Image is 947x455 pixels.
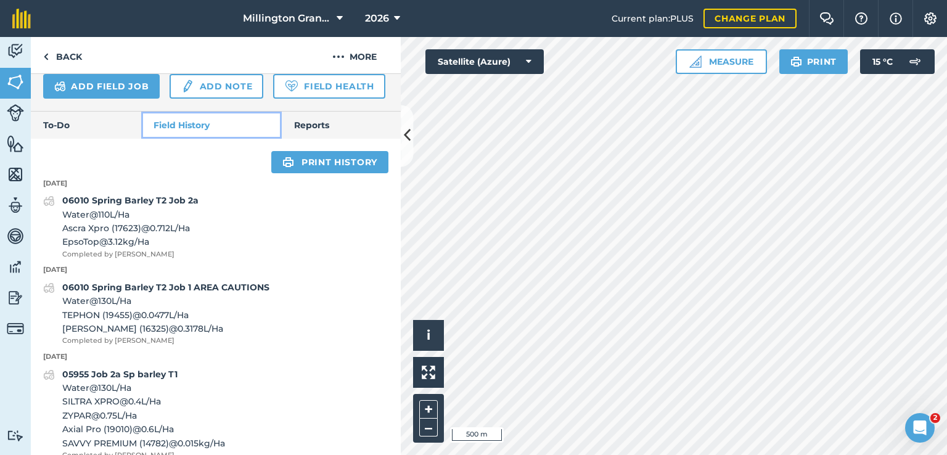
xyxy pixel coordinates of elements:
span: TEPHON (19455) @ 0.0477 L / Ha [62,308,269,322]
button: Measure [676,49,767,74]
a: Field Health [273,74,385,99]
p: [DATE] [31,264,401,276]
img: svg+xml;base64,PD94bWwgdmVyc2lvbj0iMS4wIiBlbmNvZGluZz0idXRmLTgiPz4KPCEtLSBHZW5lcmF0b3I6IEFkb2JlIE... [43,194,55,208]
img: A question mark icon [854,12,869,25]
span: [PERSON_NAME] (16325) @ 0.3178 L / Ha [62,322,269,335]
span: Millington Grange [243,11,332,26]
span: Completed by [PERSON_NAME] [62,335,269,346]
strong: 06010 Spring Barley T2 Job 1 AREA CAUTIONS [62,282,269,293]
img: svg+xml;base64,PD94bWwgdmVyc2lvbj0iMS4wIiBlbmNvZGluZz0idXRmLTgiPz4KPCEtLSBHZW5lcmF0b3I6IEFkb2JlIE... [181,79,194,94]
button: Print [779,49,848,74]
p: [DATE] [31,178,401,189]
img: svg+xml;base64,PD94bWwgdmVyc2lvbj0iMS4wIiBlbmNvZGluZz0idXRmLTgiPz4KPCEtLSBHZW5lcmF0b3I6IEFkb2JlIE... [7,227,24,245]
img: svg+xml;base64,PHN2ZyB4bWxucz0iaHR0cDovL3d3dy53My5vcmcvMjAwMC9zdmciIHdpZHRoPSI1NiIgaGVpZ2h0PSI2MC... [7,73,24,91]
span: SAVVY PREMIUM (14782) @ 0.015 kg / Ha [62,437,225,450]
span: 15 ° C [872,49,893,74]
img: svg+xml;base64,PD94bWwgdmVyc2lvbj0iMS4wIiBlbmNvZGluZz0idXRmLTgiPz4KPCEtLSBHZW5lcmF0b3I6IEFkb2JlIE... [7,42,24,60]
a: Reports [282,112,401,139]
img: svg+xml;base64,PD94bWwgdmVyc2lvbj0iMS4wIiBlbmNvZGluZz0idXRmLTgiPz4KPCEtLSBHZW5lcmF0b3I6IEFkb2JlIE... [7,258,24,276]
img: Ruler icon [689,55,702,68]
img: A cog icon [923,12,938,25]
img: svg+xml;base64,PD94bWwgdmVyc2lvbj0iMS4wIiBlbmNvZGluZz0idXRmLTgiPz4KPCEtLSBHZW5lcmF0b3I6IEFkb2JlIE... [7,196,24,215]
button: – [419,419,438,437]
a: Add field job [43,74,160,99]
iframe: Intercom live chat [905,413,935,443]
button: More [308,37,401,73]
a: To-Do [31,112,141,139]
img: svg+xml;base64,PD94bWwgdmVyc2lvbj0iMS4wIiBlbmNvZGluZz0idXRmLTgiPz4KPCEtLSBHZW5lcmF0b3I6IEFkb2JlIE... [7,289,24,307]
img: svg+xml;base64,PHN2ZyB4bWxucz0iaHR0cDovL3d3dy53My5vcmcvMjAwMC9zdmciIHdpZHRoPSIxOSIgaGVpZ2h0PSIyNC... [790,54,802,69]
span: Water @ 130 L / Ha [62,381,225,395]
span: Axial Pro (19010) @ 0.6 L / Ha [62,422,225,436]
span: Water @ 130 L / Ha [62,294,269,308]
button: i [413,320,444,351]
img: svg+xml;base64,PHN2ZyB4bWxucz0iaHR0cDovL3d3dy53My5vcmcvMjAwMC9zdmciIHdpZHRoPSIyMCIgaGVpZ2h0PSIyNC... [332,49,345,64]
span: Current plan : PLUS [612,12,694,25]
a: Print history [271,151,388,173]
a: Field History [141,112,281,139]
img: svg+xml;base64,PHN2ZyB4bWxucz0iaHR0cDovL3d3dy53My5vcmcvMjAwMC9zdmciIHdpZHRoPSI1NiIgaGVpZ2h0PSI2MC... [7,134,24,153]
span: Completed by [PERSON_NAME] [62,249,199,260]
img: svg+xml;base64,PHN2ZyB4bWxucz0iaHR0cDovL3d3dy53My5vcmcvMjAwMC9zdmciIHdpZHRoPSI5IiBoZWlnaHQ9IjI0Ii... [43,49,49,64]
img: svg+xml;base64,PHN2ZyB4bWxucz0iaHR0cDovL3d3dy53My5vcmcvMjAwMC9zdmciIHdpZHRoPSI1NiIgaGVpZ2h0PSI2MC... [7,165,24,184]
a: Add note [170,74,263,99]
span: EpsoTop @ 3.12 kg / Ha [62,235,199,248]
span: SILTRA XPRO @ 0.4 L / Ha [62,395,225,408]
a: Back [31,37,94,73]
img: svg+xml;base64,PD94bWwgdmVyc2lvbj0iMS4wIiBlbmNvZGluZz0idXRmLTgiPz4KPCEtLSBHZW5lcmF0b3I6IEFkb2JlIE... [7,430,24,441]
a: 06010 Spring Barley T2 Job 1 AREA CAUTIONSWater@130L/HaTEPHON (19455)@0.0477L/Ha[PERSON_NAME] (16... [43,281,269,346]
span: Water @ 110 L / Ha [62,208,199,221]
strong: 06010 Spring Barley T2 Job 2a [62,195,199,206]
span: 2 [930,413,940,423]
img: svg+xml;base64,PHN2ZyB4bWxucz0iaHR0cDovL3d3dy53My5vcmcvMjAwMC9zdmciIHdpZHRoPSIxNyIgaGVpZ2h0PSIxNy... [890,11,902,26]
a: 06010 Spring Barley T2 Job 2aWater@110L/HaAscra Xpro (17623)@0.712L/HaEpsoTop@3.12kg/HaCompleted ... [43,194,199,260]
img: fieldmargin Logo [12,9,31,28]
img: Two speech bubbles overlapping with the left bubble in the forefront [819,12,834,25]
button: 15 °C [860,49,935,74]
span: 2026 [365,11,389,26]
a: Change plan [703,9,797,28]
img: svg+xml;base64,PD94bWwgdmVyc2lvbj0iMS4wIiBlbmNvZGluZz0idXRmLTgiPz4KPCEtLSBHZW5lcmF0b3I6IEFkb2JlIE... [903,49,927,74]
button: + [419,400,438,419]
img: svg+xml;base64,PD94bWwgdmVyc2lvbj0iMS4wIiBlbmNvZGluZz0idXRmLTgiPz4KPCEtLSBHZW5lcmF0b3I6IEFkb2JlIE... [7,320,24,337]
span: Ascra Xpro (17623) @ 0.712 L / Ha [62,221,199,235]
img: svg+xml;base64,PD94bWwgdmVyc2lvbj0iMS4wIiBlbmNvZGluZz0idXRmLTgiPz4KPCEtLSBHZW5lcmF0b3I6IEFkb2JlIE... [43,367,55,382]
img: svg+xml;base64,PHN2ZyB4bWxucz0iaHR0cDovL3d3dy53My5vcmcvMjAwMC9zdmciIHdpZHRoPSIxOSIgaGVpZ2h0PSIyNC... [282,155,294,170]
img: Four arrows, one pointing top left, one top right, one bottom right and the last bottom left [422,366,435,379]
img: svg+xml;base64,PD94bWwgdmVyc2lvbj0iMS4wIiBlbmNvZGluZz0idXRmLTgiPz4KPCEtLSBHZW5lcmF0b3I6IEFkb2JlIE... [54,79,66,94]
button: Satellite (Azure) [425,49,544,74]
img: svg+xml;base64,PD94bWwgdmVyc2lvbj0iMS4wIiBlbmNvZGluZz0idXRmLTgiPz4KPCEtLSBHZW5lcmF0b3I6IEFkb2JlIE... [7,104,24,121]
strong: 05955 Job 2a Sp barley T1 [62,369,178,380]
p: [DATE] [31,351,401,363]
span: i [427,327,430,343]
span: ZYPAR @ 0.75 L / Ha [62,409,225,422]
img: svg+xml;base64,PD94bWwgdmVyc2lvbj0iMS4wIiBlbmNvZGluZz0idXRmLTgiPz4KPCEtLSBHZW5lcmF0b3I6IEFkb2JlIE... [43,281,55,295]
